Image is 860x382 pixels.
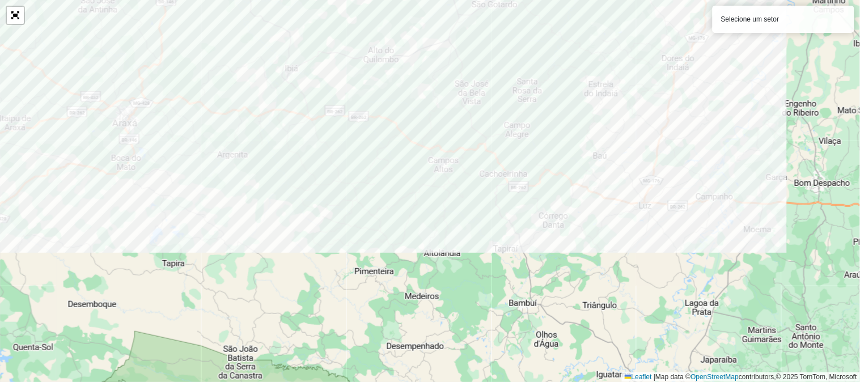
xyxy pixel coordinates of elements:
a: OpenStreetMap [691,373,739,381]
a: Abrir mapa em tela cheia [7,7,24,24]
a: Leaflet [625,373,652,381]
div: Map data © contributors,© 2025 TomTom, Microsoft [622,372,860,382]
span: | [654,373,655,381]
div: Selecione um setor [713,6,854,33]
